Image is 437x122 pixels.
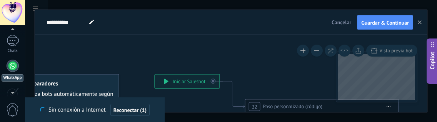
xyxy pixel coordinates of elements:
[263,103,322,110] span: Paso personalizado (código)
[113,107,147,113] span: Reconectar (1)
[332,19,351,26] span: Cancelar
[252,104,257,110] span: 22
[26,90,114,120] span: Lanza bots automáticamente según las reglas que establezcas o también manualmente desde tu lead card
[26,80,114,87] h4: Disparadores
[366,45,417,57] button: Vista previa bot
[110,104,150,116] button: Reconectar (1)
[329,17,354,28] button: Cancelar
[2,74,23,82] div: WhatsApp
[379,47,413,54] span: Vista previa bot
[40,104,150,116] div: Sin conexión a Internet
[155,74,220,88] div: Iniciar Salesbot
[357,15,413,30] button: Guardar & Continuar
[429,52,436,69] span: Copilot
[361,20,409,25] span: Guardar & Continuar
[2,48,24,53] div: Chats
